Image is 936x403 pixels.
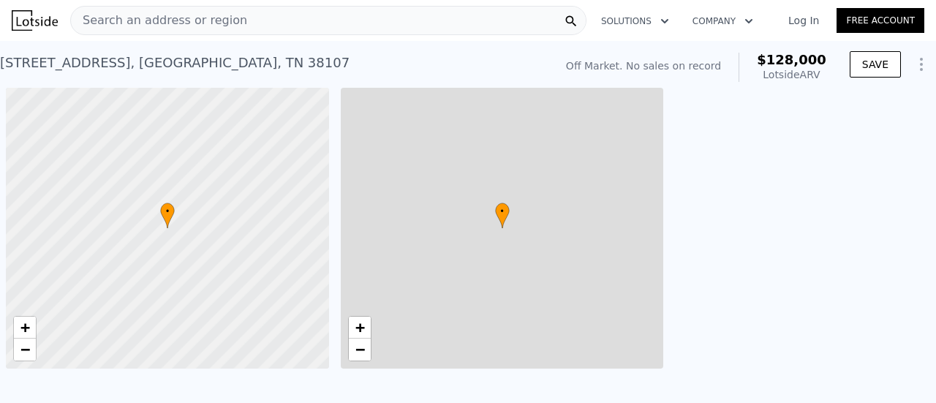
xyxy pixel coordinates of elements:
a: Free Account [837,8,924,33]
a: Zoom out [14,339,36,361]
span: • [495,205,510,218]
span: $128,000 [757,52,826,67]
span: • [160,205,175,218]
span: + [355,318,364,336]
div: • [495,203,510,228]
span: − [355,340,364,358]
span: − [20,340,30,358]
img: Lotside [12,10,58,31]
button: Solutions [589,8,681,34]
div: Lotside ARV [757,67,826,82]
a: Log In [771,13,837,28]
span: + [20,318,30,336]
a: Zoom in [14,317,36,339]
div: • [160,203,175,228]
a: Zoom out [349,339,371,361]
button: Company [681,8,765,34]
button: Show Options [907,50,936,79]
a: Zoom in [349,317,371,339]
span: Search an address or region [71,12,247,29]
button: SAVE [850,51,901,78]
div: Off Market. No sales on record [566,59,721,73]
